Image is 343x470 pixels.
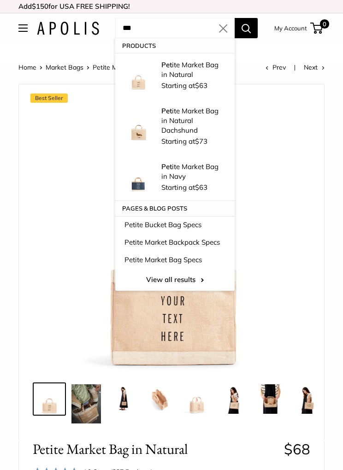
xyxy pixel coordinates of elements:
[18,63,36,71] a: Home
[115,201,235,216] p: Pages & Blog posts
[161,162,172,171] strong: Pet
[115,234,235,251] a: Petite Market Backpack Specs
[161,137,207,146] span: Starting at
[161,183,207,192] span: Starting at
[18,61,177,73] nav: Breadcrumb
[320,19,329,29] span: 0
[254,382,287,416] a: Petite Market Bag in Natural
[115,53,235,99] a: Petite Market Bag in Natural Petite Market Bag in Natural Starting at$63
[161,81,207,90] span: Starting at
[18,24,28,32] button: Open menu
[93,63,177,71] span: Petite Market Bag in Natural
[284,440,310,458] span: $68
[115,251,235,269] a: Petite Market Bag Specs
[161,60,225,79] p: ite Market Bag in Natural
[124,113,152,141] img: Petite Market Bag in Natural Dachshund
[33,441,277,458] span: Petite Market Bag in Natural
[115,216,235,234] a: Petite Bucket Bag Specs
[115,18,235,38] input: Search...
[124,62,152,90] img: Petite Market Bag in Natural
[30,94,68,103] span: Best Seller
[161,162,225,181] p: ite Market Bag in Navy
[161,106,172,115] strong: Pet
[235,18,258,38] button: Search
[293,384,322,414] img: Petite Market Bag in Natural
[106,382,140,416] a: Petite Market Bag in Natural
[37,22,99,35] img: Apolis
[161,106,225,135] p: ite Market Bag in Natural Dachshund
[115,38,235,53] p: Products
[71,384,101,423] img: Petite Market Bag in Natural
[115,269,235,291] a: View all results
[32,2,48,11] span: $150
[70,382,103,425] a: Petite Market Bag in Natural
[124,164,152,192] img: description_Make it yours with custom text.
[304,63,325,71] a: Next
[115,155,235,201] a: description_Make it yours with custom text. Petite Market Bag in Navy Starting at$63
[274,23,307,34] a: My Account
[291,382,324,416] a: Petite Market Bag in Natural
[195,137,207,146] span: $73
[35,384,64,414] img: Petite Market Bag in Natural
[33,382,66,416] a: Petite Market Bag in Natural
[195,183,207,192] span: $63
[40,107,303,371] img: Petite Market Bag in Natural
[311,23,323,34] a: 0
[256,384,285,414] img: Petite Market Bag in Natural
[46,63,83,71] a: Market Bags
[195,81,207,90] span: $63
[266,63,286,71] a: Prev
[161,60,172,69] strong: Pet
[115,99,235,155] a: Petite Market Bag in Natural Dachshund Petite Market Bag in Natural Dachshund Starting at$73
[108,384,138,414] img: Petite Market Bag in Natural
